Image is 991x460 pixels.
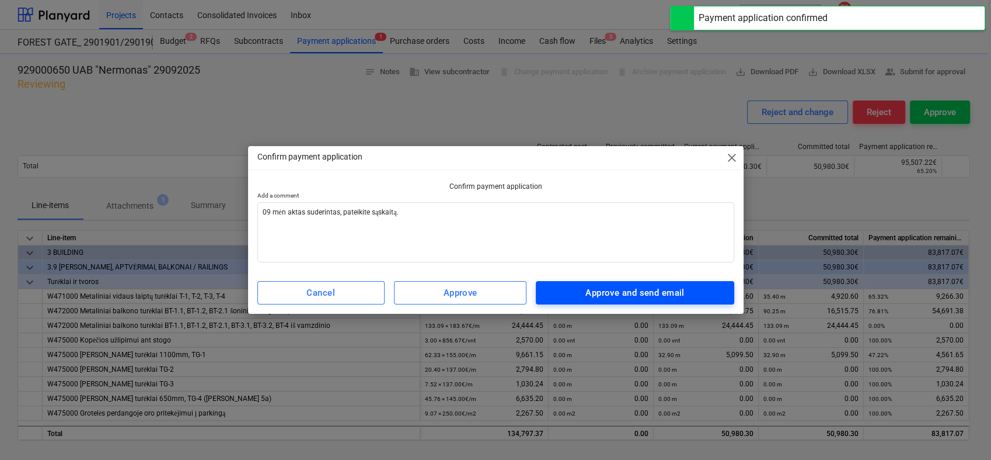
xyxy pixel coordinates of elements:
textarea: 09 mėn aktas suderintas, pateikite sąskaitą. [257,202,734,262]
div: Payment application confirmed [699,11,828,25]
p: Add a comment [257,192,734,202]
button: Cancel [257,281,385,305]
div: Approve and send email [585,285,684,300]
div: Cancel [306,285,335,300]
span: close [725,151,739,165]
button: Approve and send email [536,281,734,305]
button: Approve [394,281,527,305]
p: Confirm payment application [257,182,734,192]
p: Confirm payment application [257,151,362,163]
div: Approve [444,285,477,300]
iframe: Chat Widget [933,404,991,460]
